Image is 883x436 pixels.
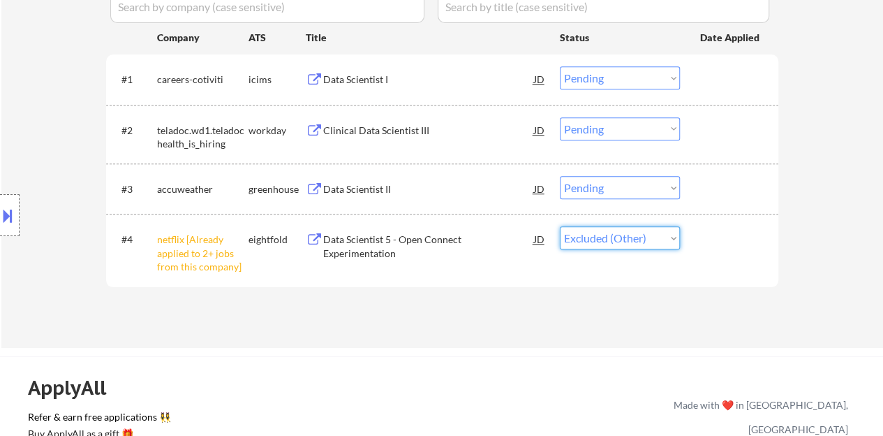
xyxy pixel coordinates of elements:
div: Data Scientist 5 - Open Connect Experimentation [323,233,534,260]
div: Status [560,24,680,50]
div: Date Applied [700,31,762,45]
div: JD [533,66,547,92]
div: ATS [248,31,306,45]
div: ApplyAll [28,376,122,400]
div: careers-cotiviti [157,73,248,87]
div: Data Scientist I [323,73,534,87]
div: JD [533,117,547,143]
a: Refer & earn free applications 👯‍♀️ [28,412,382,427]
div: Clinical Data Scientist III [323,124,534,138]
div: Company [157,31,248,45]
div: Title [306,31,547,45]
div: eightfold [248,233,306,247]
div: icims [248,73,306,87]
div: #1 [121,73,146,87]
div: JD [533,176,547,201]
div: Data Scientist II [323,182,534,196]
div: greenhouse [248,182,306,196]
div: JD [533,226,547,252]
div: workday [248,124,306,138]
